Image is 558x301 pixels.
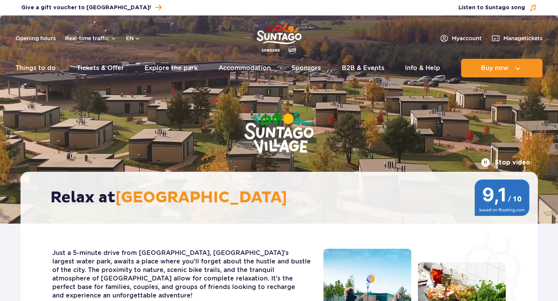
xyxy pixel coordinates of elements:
[481,65,508,72] span: Buy now
[342,59,384,77] a: B2B & Events
[452,34,482,42] span: My account
[219,59,271,77] a: Accommodation
[405,59,440,77] a: Info & Help
[77,59,124,77] a: Tickets & Offer
[439,34,482,43] a: Myaccount
[503,34,542,42] span: Manage tickets
[481,158,530,167] button: Stop video
[15,34,56,42] a: Opening hours
[458,4,525,12] span: Listen to Suntago song
[126,34,141,42] button: en
[474,180,530,216] img: 9,1/10 wg ocen z Booking.com
[15,59,56,77] a: Things to do
[461,59,542,77] button: Buy now
[52,249,312,300] p: Just a 5-minute drive from [GEOGRAPHIC_DATA], [GEOGRAPHIC_DATA]'s largest water park, awaits a pl...
[458,4,537,12] button: Listen to Suntago song
[213,81,345,185] img: Suntago Village
[491,34,542,43] a: Managetickets
[65,35,117,41] button: Real-time traffic
[21,4,151,12] span: Give a gift voucher to [GEOGRAPHIC_DATA]!
[50,188,516,207] h2: Relax at
[145,59,198,77] a: Explore the park
[115,188,287,207] span: [GEOGRAPHIC_DATA]
[257,19,301,55] a: Park of Poland
[21,2,162,13] a: Give a gift voucher to [GEOGRAPHIC_DATA]!
[291,59,321,77] a: Sponsors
